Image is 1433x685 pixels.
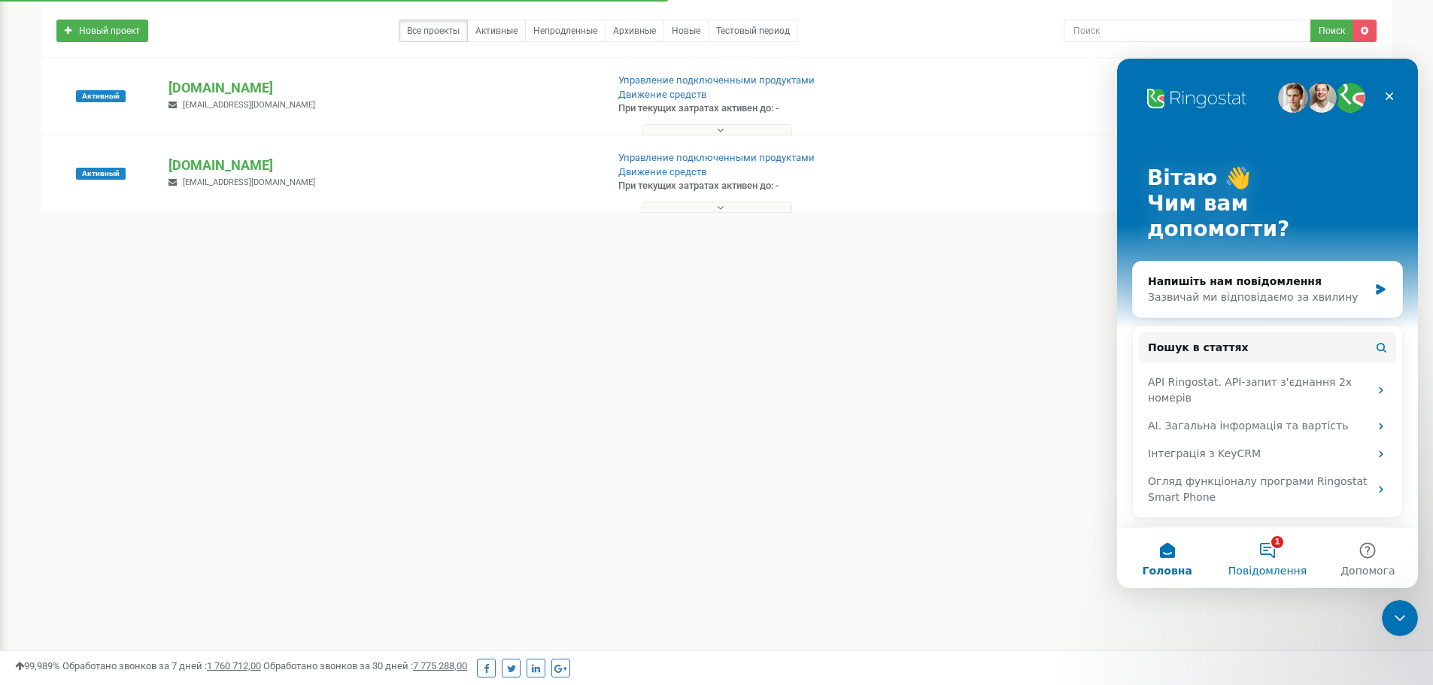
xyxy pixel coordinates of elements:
u: 7 775 288,00 [413,660,467,671]
input: Поиск [1064,20,1311,42]
iframe: Intercom live chat [1117,59,1418,588]
span: 99,989% [15,660,60,671]
button: Поиск [1310,20,1353,42]
a: Все проекты [399,20,468,42]
a: Управление подключенными продуктами [618,152,815,163]
a: Движение средств [618,166,706,177]
p: При текущих затратах активен до: - [618,102,931,116]
span: [EMAIL_ADDRESS][DOMAIN_NAME] [183,100,315,110]
a: Новый проект [56,20,148,42]
span: Обработано звонков за 7 дней : [62,660,261,671]
iframe: Intercom live chat [1382,600,1418,636]
span: Активный [76,168,126,180]
a: Управление подключенными продуктами [618,74,815,86]
p: [DOMAIN_NAME] [168,156,594,175]
p: При текущих затратах активен до: - [618,179,931,193]
a: Тестовый период [708,20,798,42]
p: [DOMAIN_NAME] [168,78,594,98]
a: Новые [663,20,709,42]
span: Активный [76,90,126,102]
a: Движение средств [618,89,706,100]
span: Обработано звонков за 30 дней : [263,660,467,671]
a: Непродленные [525,20,606,42]
a: Архивные [605,20,664,42]
u: 1 760 712,00 [207,660,261,671]
span: [EMAIL_ADDRESS][DOMAIN_NAME] [183,177,315,187]
a: Активные [467,20,526,42]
